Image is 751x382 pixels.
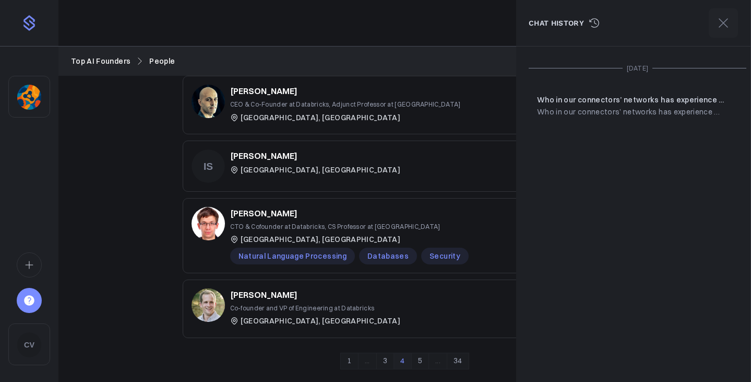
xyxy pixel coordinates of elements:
span: Natural Language Processing [230,248,355,264]
img: 6gff4iocxuy891buyeergockefh7 [17,84,41,109]
a: 3 [376,353,394,369]
a: Top AI Founders [71,55,130,67]
span: 4 [394,353,411,369]
a: People [149,55,175,67]
a: Who in our connectors’ networks has experience with SaaS sales in [GEOGRAPHIC_DATA]? Who in our c... [529,86,746,126]
p: Co-founder and VP of Engineering at Databricks [230,303,401,313]
a: [PERSON_NAME] [230,207,297,219]
img: d526d32a5c19cda9ac17f923a9ffd7c01de6a816.jpg [192,288,225,322]
span: Databases [359,248,417,264]
nav: Page navigation [340,353,469,369]
span: [GEOGRAPHIC_DATA], [GEOGRAPHIC_DATA] [241,112,401,123]
a: 1 [340,353,358,369]
span: ... [358,353,377,369]
img: IS [192,149,225,183]
span: ... [428,353,447,369]
a: 5 [411,353,429,369]
a: [PERSON_NAME] [230,288,297,301]
span: [GEOGRAPHIC_DATA], [GEOGRAPHIC_DATA] [241,164,401,176]
nav: Breadcrumb [71,55,738,67]
p: CEO & Co-Founder at Databricks, Adjunct Professor at [GEOGRAPHIC_DATA] [230,99,461,109]
span: [GEOGRAPHIC_DATA], [GEOGRAPHIC_DATA] [241,234,401,245]
p: Who in our connectors’ networks has experience with SaaS sales in [GEOGRAPHIC_DATA]? [537,94,725,106]
p: CTO & Cofounder at Databricks, CS Professor at [GEOGRAPHIC_DATA] [230,222,469,231]
img: purple-logo-18f04229334c5639164ff563510a1dba46e1211543e89c7069427642f6c28bac.png [21,14,38,31]
p: Who in our connectors’ networks has experience with SaaS sales in [GEOGRAPHIC_DATA]? [537,106,725,118]
h5: CHAT HISTORY [529,17,584,29]
a: 34 [447,353,469,369]
span: Security [421,248,469,264]
img: a8ed705377842ca712fd84949a36c549fcb01ef4.jpg [192,85,225,118]
img: 7c6141866b921eea53bfaa8b4c6e92a574284161.jpg [192,207,225,240]
a: [PERSON_NAME] [230,149,297,162]
p: [DATE] [627,63,649,73]
span: [GEOGRAPHIC_DATA], [GEOGRAPHIC_DATA] [241,315,401,327]
img: CV [17,332,41,357]
a: [PERSON_NAME] [230,85,297,97]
